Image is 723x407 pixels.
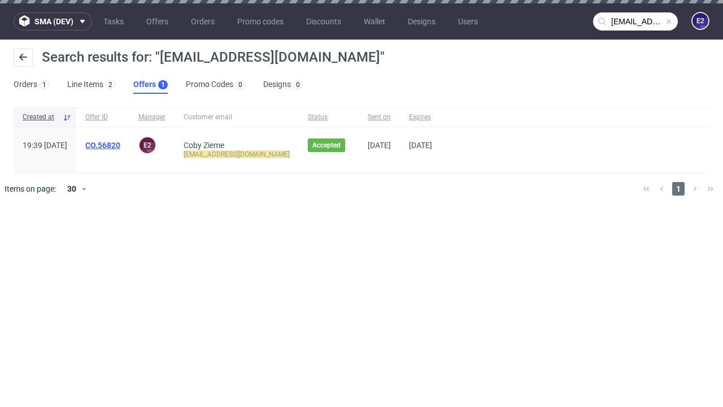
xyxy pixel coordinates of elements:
a: Designs0 [263,76,303,94]
span: Sent on [368,112,391,122]
span: [DATE] [409,141,432,150]
a: Line Items2 [67,76,115,94]
span: Created at [23,112,58,122]
a: CO.56820 [85,141,120,150]
mark: [EMAIL_ADDRESS][DOMAIN_NAME] [184,150,290,158]
span: Offer ID [85,112,120,122]
a: Offers1 [133,76,168,94]
div: 0 [238,81,242,89]
a: Promo Codes0 [186,76,245,94]
span: [DATE] [368,141,391,150]
span: Items on page: [5,183,56,194]
span: Manager [138,112,165,122]
div: 2 [108,81,112,89]
div: 1 [161,81,165,89]
a: Promo codes [230,12,290,31]
a: Wallet [357,12,392,31]
span: Customer email [184,112,290,122]
div: 30 [60,181,81,197]
a: Orders [184,12,221,31]
a: Offers [140,12,175,31]
div: 0 [296,81,300,89]
span: Accepted [312,141,341,150]
span: sma (dev) [34,18,73,25]
div: 1 [42,81,46,89]
span: Search results for: "[EMAIL_ADDRESS][DOMAIN_NAME]" [42,49,385,65]
span: 1 [672,182,685,196]
a: Coby Zieme [184,141,224,150]
a: Discounts [299,12,348,31]
a: Tasks [97,12,130,31]
a: Orders1 [14,76,49,94]
button: sma (dev) [14,12,92,31]
figcaption: e2 [140,137,155,153]
span: 19:39 [DATE] [23,141,67,150]
a: Users [451,12,485,31]
span: Status [308,112,350,122]
figcaption: e2 [692,13,708,29]
a: Designs [401,12,442,31]
span: Expires [409,112,432,122]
